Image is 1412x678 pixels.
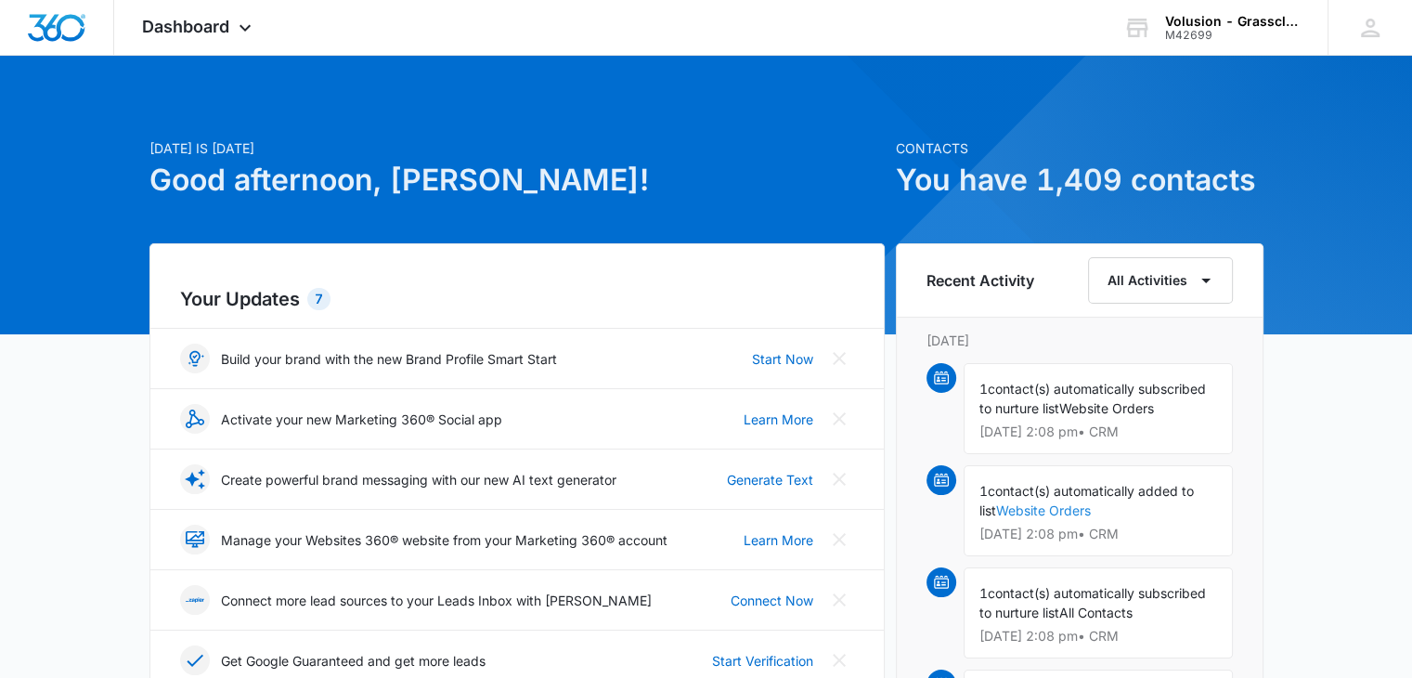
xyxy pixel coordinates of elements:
button: Close [824,585,854,615]
p: [DATE] [926,331,1233,350]
p: Connect more lead sources to your Leads Inbox with [PERSON_NAME] [221,591,652,610]
button: Close [824,344,854,373]
p: Get Google Guaranteed and get more leads [221,651,486,671]
a: Start Now [752,349,813,369]
a: Learn More [744,530,813,550]
span: contact(s) automatically added to list [979,483,1194,518]
p: Contacts [896,138,1263,158]
button: Close [824,645,854,675]
div: account name [1165,14,1301,29]
h6: Recent Activity [926,269,1034,292]
div: account id [1165,29,1301,42]
p: [DATE] 2:08 pm • CRM [979,528,1217,541]
h1: Good afternoon, [PERSON_NAME]! [149,158,885,202]
div: 7 [307,288,330,310]
p: [DATE] 2:08 pm • CRM [979,425,1217,438]
button: Close [824,404,854,434]
button: Close [824,525,854,554]
p: Manage your Websites 360® website from your Marketing 360® account [221,530,667,550]
h2: Your Updates [180,285,854,313]
a: Website Orders [996,502,1091,518]
span: Website Orders [1059,400,1154,416]
a: Generate Text [727,470,813,489]
p: [DATE] is [DATE] [149,138,885,158]
span: contact(s) automatically subscribed to nurture list [979,585,1206,620]
a: Learn More [744,410,813,429]
span: 1 [979,585,988,601]
a: Start Verification [712,651,813,671]
p: Create powerful brand messaging with our new AI text generator [221,470,616,489]
p: Activate your new Marketing 360® Social app [221,410,502,429]
button: All Activities [1088,257,1233,304]
span: 1 [979,381,988,397]
span: contact(s) automatically subscribed to nurture list [979,381,1206,416]
a: Connect Now [731,591,813,610]
p: Build your brand with the new Brand Profile Smart Start [221,349,557,369]
span: Dashboard [142,17,229,36]
h1: You have 1,409 contacts [896,158,1263,202]
span: All Contacts [1059,605,1133,620]
p: [DATE] 2:08 pm • CRM [979,630,1217,643]
button: Close [824,464,854,494]
span: 1 [979,483,988,499]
